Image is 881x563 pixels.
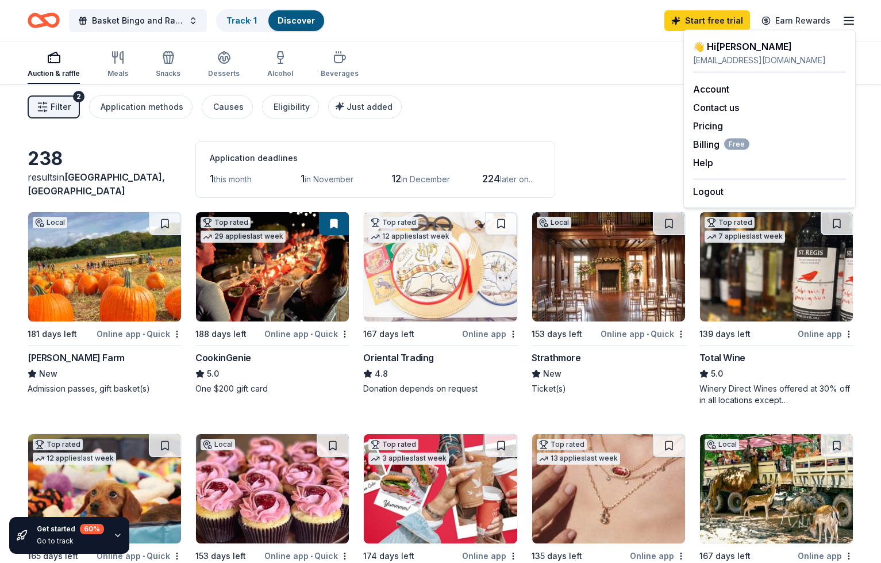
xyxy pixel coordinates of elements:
div: 153 days left [195,549,246,563]
img: Image for Total Wine [700,212,853,321]
span: Filter [51,100,71,114]
div: Alcohol [267,69,293,78]
button: Snacks [156,46,180,84]
div: Top rated [33,439,83,450]
div: Local [33,217,67,228]
div: Online app Quick [264,549,349,563]
div: Local [705,439,739,450]
img: Image for Catoctin Wildlife Preserve [700,434,853,543]
div: 13 applies last week [537,453,620,465]
div: Top rated [537,439,587,450]
div: Online app Quick [601,327,686,341]
a: Image for StrathmoreLocal153 days leftOnline app•QuickStrathmoreNewTicket(s) [532,212,686,395]
div: Causes [213,100,244,114]
div: 135 days left [532,549,582,563]
a: Start free trial [664,10,750,31]
div: Local [201,439,235,450]
button: Basket Bingo and Raffle 2026 [69,9,207,32]
button: Alcohol [267,46,293,84]
div: 60 % [80,524,104,534]
div: Eligibility [274,100,310,114]
img: Image for Flavor Cupcakery [196,434,349,543]
div: Local [537,217,571,228]
div: 238 [28,147,182,170]
div: 12 applies last week [368,231,452,243]
div: 2 [73,91,84,102]
div: Donation depends on request [363,383,517,395]
div: Top rated [201,217,251,228]
div: Strathmore [532,351,581,365]
div: Winery Direct Wines offered at 30% off in all locations except [GEOGRAPHIC_DATA], [GEOGRAPHIC_DAT... [699,383,853,406]
div: 153 days left [532,327,582,341]
img: Image for Oriental Trading [364,212,517,321]
a: Home [28,7,60,34]
div: Top rated [368,439,418,450]
button: Meals [107,46,128,84]
button: Filter2 [28,95,80,118]
div: 139 days left [699,327,751,341]
span: • [310,551,313,561]
div: Top rated [705,217,755,228]
div: Oriental Trading [363,351,434,365]
div: Top rated [368,217,418,228]
a: Discover [278,16,315,25]
span: Free [724,139,749,150]
span: • [143,330,145,339]
img: Image for Gaver Farm [28,212,181,321]
button: Contact us [693,101,739,114]
div: results [28,170,182,198]
button: Track· 1Discover [216,9,325,32]
div: Beverages [321,69,359,78]
div: 29 applies last week [201,231,286,243]
div: Get started [37,524,104,534]
div: Online app [630,549,686,563]
button: Causes [202,95,253,118]
div: 188 days left [195,327,247,341]
div: Meals [107,69,128,78]
div: Application deadlines [210,151,541,165]
span: Basket Bingo and Raffle 2026 [92,14,184,28]
div: 181 days left [28,327,77,341]
span: in November [305,174,353,184]
button: BillingFree [693,137,749,151]
div: One $200 gift card [195,383,349,395]
div: Ticket(s) [532,383,686,395]
img: Image for Wawa Foundation [364,434,517,543]
div: Online app [462,549,518,563]
div: CookinGenie [195,351,251,365]
div: Application methods [101,100,183,114]
div: [PERSON_NAME] Farm [28,351,125,365]
span: 224 [482,173,500,185]
div: Desserts [208,69,240,78]
a: Image for Total WineTop rated7 applieslast week139 days leftOnline appTotal Wine5.0Winery Direct ... [699,212,853,406]
span: in December [401,174,450,184]
img: Image for CookinGenie [196,212,349,321]
img: Image for Strathmore [532,212,685,321]
div: Online app [462,327,518,341]
a: Earn Rewards [755,10,837,31]
span: • [647,330,649,339]
button: Auction & raffle [28,46,80,84]
span: Billing [693,137,749,151]
div: [EMAIL_ADDRESS][DOMAIN_NAME] [693,53,846,67]
span: • [310,330,313,339]
span: this month [214,174,252,184]
div: Online app [798,327,853,341]
span: 4.8 [375,367,388,381]
div: 12 applies last week [33,453,116,465]
div: Admission passes, gift basket(s) [28,383,182,395]
span: 1 [210,173,214,185]
span: Just added [347,102,393,112]
span: 12 [391,173,401,185]
img: Image for BarkBox [28,434,181,543]
button: Eligibility [262,95,319,118]
button: Just added [328,95,402,118]
div: Auction & raffle [28,69,80,78]
a: Image for CookinGenieTop rated29 applieslast week188 days leftOnline app•QuickCookinGenie5.0One $... [195,212,349,395]
a: Pricing [693,120,723,132]
a: Account [693,83,729,95]
span: [GEOGRAPHIC_DATA], [GEOGRAPHIC_DATA] [28,171,165,197]
span: 5.0 [711,367,723,381]
div: 3 applies last week [368,453,449,465]
img: Image for Kendra Scott [532,434,685,543]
